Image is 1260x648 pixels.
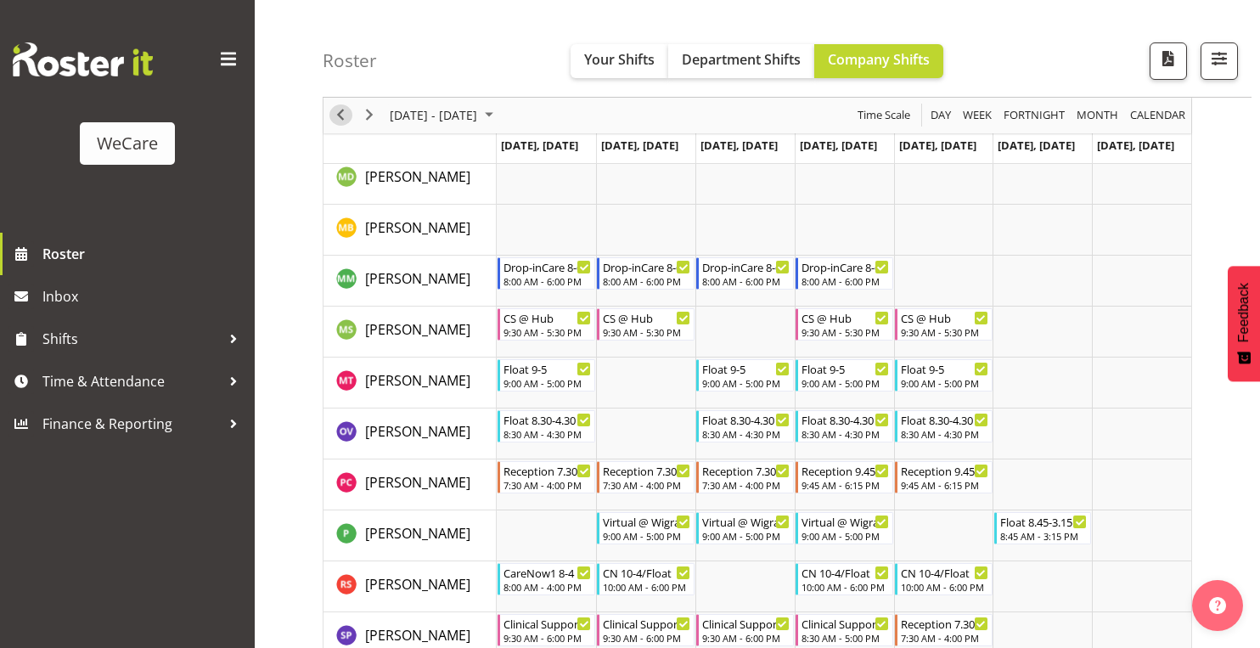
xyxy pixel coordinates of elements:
[323,154,497,205] td: Marie-Claire Dickson-Bakker resource
[895,410,993,442] div: Olive Vermazen"s event - Float 8.30-4.30 Begin From Friday, October 17, 2025 at 8:30:00 AM GMT+13...
[323,358,497,409] td: Monique Telford resource
[42,369,221,394] span: Time & Attendance
[702,427,790,441] div: 8:30 AM - 4:30 PM
[365,625,470,645] a: [PERSON_NAME]
[796,359,893,392] div: Monique Telford"s event - Float 9-5 Begin From Thursday, October 16, 2025 at 9:00:00 AM GMT+13:00...
[323,510,497,561] td: Pooja Prabhu resource
[796,614,893,646] div: Sabnam Pun"s event - Clinical Support 8.30-5 Begin From Thursday, October 16, 2025 at 8:30:00 AM ...
[696,461,794,493] div: Penny Clyne-Moffat"s event - Reception 7.30-4 Begin From Wednesday, October 15, 2025 at 7:30:00 A...
[323,205,497,256] td: Matthew Brewer resource
[802,427,889,441] div: 8:30 AM - 4:30 PM
[901,462,988,479] div: Reception 9.45-6.15
[828,50,930,69] span: Company Shifts
[929,105,953,127] span: Day
[1150,42,1187,80] button: Download a PDF of the roster according to the set date range.
[802,478,889,492] div: 9:45 AM - 6:15 PM
[702,274,790,288] div: 8:00 AM - 6:00 PM
[365,218,470,237] span: [PERSON_NAME]
[597,614,695,646] div: Sabnam Pun"s event - Clinical Support 9.30-6 Begin From Tuesday, October 14, 2025 at 9:30:00 AM G...
[802,360,889,377] div: Float 9-5
[365,473,470,492] span: [PERSON_NAME]
[702,478,790,492] div: 7:30 AM - 4:00 PM
[498,461,595,493] div: Penny Clyne-Moffat"s event - Reception 7.30-4 Begin From Monday, October 13, 2025 at 7:30:00 AM G...
[802,462,889,479] div: Reception 9.45-6.15
[901,631,988,645] div: 7:30 AM - 4:00 PM
[998,138,1075,153] span: [DATE], [DATE]
[856,105,912,127] span: Time Scale
[895,563,993,595] div: Rhianne Sharples"s event - CN 10-4/Float Begin From Friday, October 17, 2025 at 10:00:00 AM GMT+1...
[603,615,690,632] div: Clinical Support 9.30-6
[323,51,377,70] h4: Roster
[802,309,889,326] div: CS @ Hub
[597,461,695,493] div: Penny Clyne-Moffat"s event - Reception 7.30-4 Begin From Tuesday, October 14, 2025 at 7:30:00 AM ...
[503,478,591,492] div: 7:30 AM - 4:00 PM
[503,615,591,632] div: Clinical Support 9.30-6
[668,44,814,78] button: Department Shifts
[503,309,591,326] div: CS @ Hub
[802,258,889,275] div: Drop-inCare 8-6
[365,371,470,390] span: [PERSON_NAME]
[702,360,790,377] div: Float 9-5
[498,563,595,595] div: Rhianne Sharples"s event - CareNow1 8-4 Begin From Monday, October 13, 2025 at 8:00:00 AM GMT+13:...
[584,50,655,69] span: Your Shifts
[682,50,801,69] span: Department Shifts
[901,615,988,632] div: Reception 7.30-4
[603,564,690,581] div: CN 10-4/Float
[1000,513,1088,530] div: Float 8.45-3.15
[1128,105,1187,127] span: calendar
[329,105,352,127] button: Previous
[802,580,889,594] div: 10:00 AM - 6:00 PM
[802,615,889,632] div: Clinical Support 8.30-5
[503,360,591,377] div: Float 9-5
[503,462,591,479] div: Reception 7.30-4
[702,513,790,530] div: Virtual @ Wigram
[895,461,993,493] div: Penny Clyne-Moffat"s event - Reception 9.45-6.15 Begin From Friday, October 17, 2025 at 9:45:00 A...
[702,615,790,632] div: Clinical Support 9.30-6
[365,319,470,340] a: [PERSON_NAME]
[603,631,690,645] div: 9:30 AM - 6:00 PM
[960,105,995,127] button: Timeline Week
[597,563,695,595] div: Rhianne Sharples"s event - CN 10-4/Float Begin From Tuesday, October 14, 2025 at 10:00:00 AM GMT+...
[42,326,221,352] span: Shifts
[503,427,591,441] div: 8:30 AM - 4:30 PM
[597,308,695,341] div: Mehreen Sardar"s event - CS @ Hub Begin From Tuesday, October 14, 2025 at 9:30:00 AM GMT+13:00 En...
[498,359,595,392] div: Monique Telford"s event - Float 9-5 Begin From Monday, October 13, 2025 at 9:00:00 AM GMT+13:00 E...
[802,274,889,288] div: 8:00 AM - 6:00 PM
[365,422,470,441] span: [PERSON_NAME]
[1002,105,1066,127] span: Fortnight
[796,308,893,341] div: Mehreen Sardar"s event - CS @ Hub Begin From Thursday, October 16, 2025 at 9:30:00 AM GMT+13:00 E...
[42,241,246,267] span: Roster
[1228,266,1260,381] button: Feedback - Show survey
[365,370,470,391] a: [PERSON_NAME]
[1201,42,1238,80] button: Filter Shifts
[365,269,470,288] span: [PERSON_NAME]
[802,513,889,530] div: Virtual @ Wigram
[603,478,690,492] div: 7:30 AM - 4:00 PM
[603,325,690,339] div: 9:30 AM - 5:30 PM
[702,376,790,390] div: 9:00 AM - 5:00 PM
[42,284,246,309] span: Inbox
[365,575,470,594] span: [PERSON_NAME]
[901,478,988,492] div: 9:45 AM - 6:15 PM
[498,257,595,290] div: Matthew Mckenzie"s event - Drop-inCare 8-6 Begin From Monday, October 13, 2025 at 8:00:00 AM GMT+...
[498,410,595,442] div: Olive Vermazen"s event - Float 8.30-4.30 Begin From Monday, October 13, 2025 at 8:30:00 AM GMT+13...
[323,307,497,358] td: Mehreen Sardar resource
[928,105,954,127] button: Timeline Day
[603,462,690,479] div: Reception 7.30-4
[1001,105,1068,127] button: Fortnight
[597,257,695,290] div: Matthew Mckenzie"s event - Drop-inCare 8-6 Begin From Tuesday, October 14, 2025 at 8:00:00 AM GMT...
[802,529,889,543] div: 9:00 AM - 5:00 PM
[365,217,470,238] a: [PERSON_NAME]
[97,131,158,156] div: WeCare
[901,325,988,339] div: 9:30 AM - 5:30 PM
[802,631,889,645] div: 8:30 AM - 5:00 PM
[1075,105,1120,127] span: Month
[498,614,595,646] div: Sabnam Pun"s event - Clinical Support 9.30-6 Begin From Monday, October 13, 2025 at 9:30:00 AM GM...
[901,360,988,377] div: Float 9-5
[700,138,778,153] span: [DATE], [DATE]
[501,138,578,153] span: [DATE], [DATE]
[901,411,988,428] div: Float 8.30-4.30
[895,359,993,392] div: Monique Telford"s event - Float 9-5 Begin From Friday, October 17, 2025 at 9:00:00 AM GMT+13:00 E...
[603,258,690,275] div: Drop-inCare 8-6
[696,410,794,442] div: Olive Vermazen"s event - Float 8.30-4.30 Begin From Wednesday, October 15, 2025 at 8:30:00 AM GMT...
